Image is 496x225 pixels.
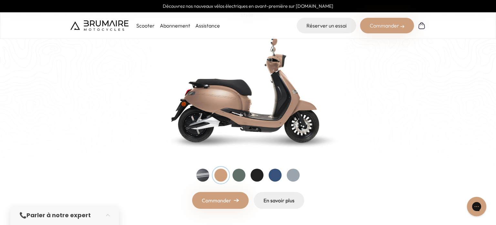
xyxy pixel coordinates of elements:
[464,195,490,219] iframe: Gorgias live chat messenger
[136,22,155,29] p: Scooter
[400,25,404,28] img: right-arrow-2.png
[70,20,129,31] img: Brumaire Motocycles
[297,18,356,33] a: Réserver un essai
[195,22,220,29] a: Assistance
[160,22,190,29] a: Abonnement
[360,18,414,33] div: Commander
[254,192,304,209] a: En savoir plus
[418,22,426,29] img: Panier
[234,198,239,202] img: right-arrow.png
[192,192,249,209] a: Commander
